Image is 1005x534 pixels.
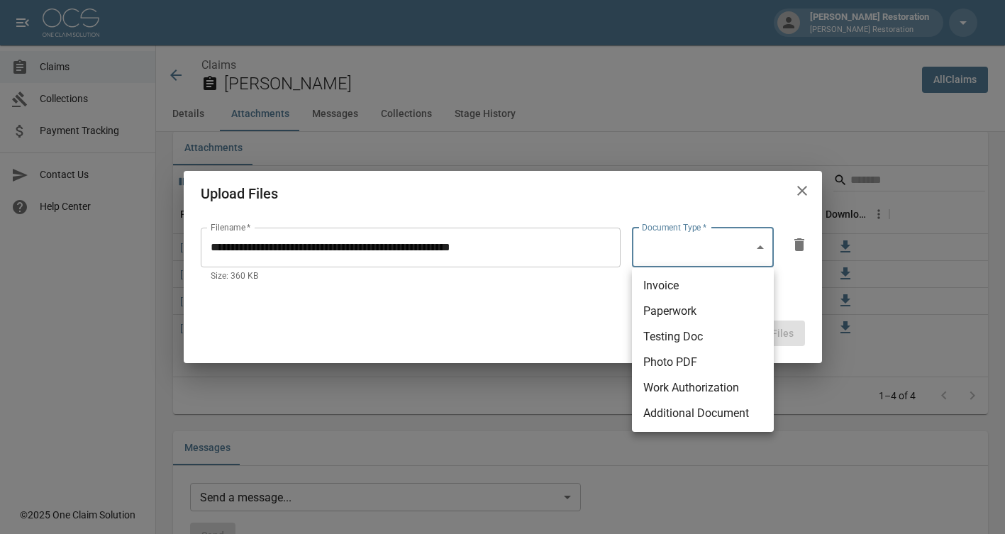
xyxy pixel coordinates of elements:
[632,324,774,350] li: Testing Doc
[632,375,774,401] li: Work Authorization
[632,299,774,324] li: Paperwork
[632,350,774,375] li: Photo PDF
[632,273,774,299] li: Invoice
[632,401,774,426] li: Additional Document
